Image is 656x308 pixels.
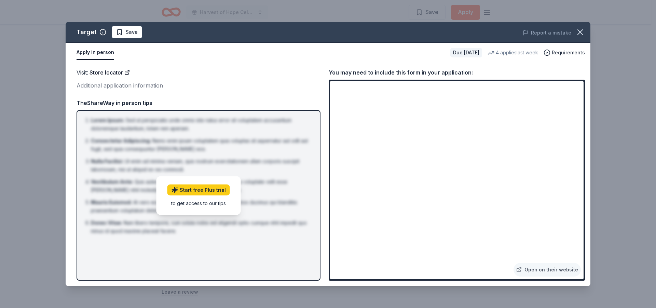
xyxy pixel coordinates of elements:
[91,138,151,144] span: Consectetur Adipiscing :
[90,68,130,77] a: Store locator
[523,29,571,37] button: Report a mistake
[91,219,310,235] li: Nam libero tempore, cum soluta nobis est eligendi optio cumque nihil impedit quo minus id quod ma...
[77,27,97,38] div: Target
[91,220,122,226] span: Donec Vitae :
[552,49,585,57] span: Requirements
[167,199,230,206] div: to get access to our tips
[167,184,230,195] a: Start free Plus trial
[77,68,320,77] div: Visit :
[450,48,482,57] div: Due [DATE]
[514,263,581,277] a: Open on their website
[77,98,320,107] div: TheShareWay in person tips
[544,49,585,57] button: Requirements
[91,116,310,133] li: Sed ut perspiciatis unde omnis iste natus error sit voluptatem accusantium doloremque laudantium,...
[112,26,142,38] button: Save
[91,179,133,185] span: Vestibulum Ante :
[91,198,310,215] li: At vero eos et accusamus et iusto odio dignissimos ducimus qui blanditiis praesentium voluptatum ...
[126,28,138,36] span: Save
[329,68,585,77] div: You may need to include this form in your application:
[91,117,124,123] span: Lorem Ipsum :
[77,45,114,60] button: Apply in person
[91,178,310,194] li: Quis autem vel eum iure reprehenderit qui in ea voluptate velit esse [PERSON_NAME] nihil molestia...
[77,81,320,90] div: Additional application information
[488,49,538,57] div: 4 applies last week
[91,157,310,174] li: Ut enim ad minima veniam, quis nostrum exercitationem ullam corporis suscipit laboriosam, nisi ut...
[91,137,310,153] li: Nemo enim ipsam voluptatem quia voluptas sit aspernatur aut odit aut fugit, sed quia consequuntur...
[91,199,132,205] span: Mauris Euismod :
[91,158,123,164] span: Nulla Facilisi :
